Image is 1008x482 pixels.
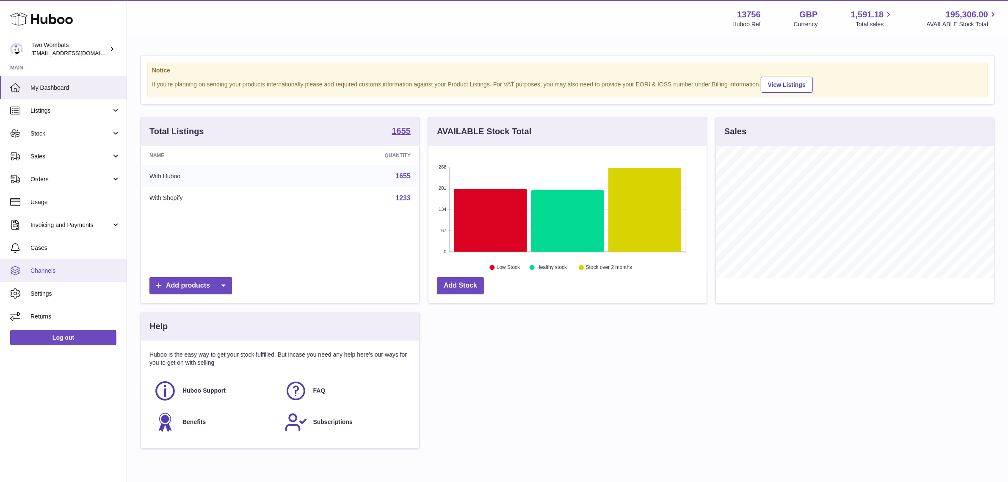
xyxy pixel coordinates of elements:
[444,249,446,254] text: 0
[30,290,120,298] span: Settings
[946,9,988,20] span: 195,306.00
[313,387,326,395] span: FAQ
[152,75,983,93] div: If you're planning on sending your products internationally please add required customs informati...
[856,20,893,28] span: Total sales
[439,164,446,169] text: 268
[284,411,407,434] a: Subscriptions
[761,77,813,93] a: View Listings
[926,9,998,28] a: 195,306.00 AVAILABLE Stock Total
[30,175,111,183] span: Orders
[149,351,411,367] p: Huboo is the easy way to get your stock fulfilled. But incase you need any help here's our ways f...
[154,380,276,402] a: Huboo Support
[30,267,120,275] span: Channels
[395,194,411,202] a: 1233
[284,380,407,402] a: FAQ
[149,321,168,332] h3: Help
[926,20,998,28] span: AVAILABLE Stock Total
[439,186,446,191] text: 201
[437,277,484,294] a: Add Stock
[313,418,353,426] span: Subscriptions
[10,330,116,345] a: Log out
[724,126,746,137] h3: Sales
[536,265,567,271] text: Healthy stock
[799,9,817,20] strong: GBP
[851,9,884,20] span: 1,591.18
[182,418,206,426] span: Benefits
[30,84,120,92] span: My Dashboard
[141,187,291,209] td: With Shopify
[794,20,818,28] div: Currency
[437,126,531,137] h3: AVAILABLE Stock Total
[732,20,761,28] div: Huboo Ref
[441,228,446,233] text: 67
[152,66,983,75] strong: Notice
[182,387,226,395] span: Huboo Support
[392,127,411,137] a: 1655
[439,207,446,212] text: 134
[141,165,291,187] td: With Huboo
[30,313,120,321] span: Returns
[30,221,111,229] span: Invoicing and Payments
[154,411,276,434] a: Benefits
[291,146,419,165] th: Quantity
[737,9,761,20] strong: 13756
[149,126,204,137] h3: Total Listings
[30,130,111,138] span: Stock
[149,277,232,294] a: Add products
[30,198,120,206] span: Usage
[141,146,291,165] th: Name
[395,172,411,180] a: 1655
[30,107,111,115] span: Listings
[30,244,120,252] span: Cases
[31,50,124,56] span: [EMAIL_ADDRESS][DOMAIN_NAME]
[31,41,108,57] div: Two Wombats
[10,43,23,55] img: internalAdmin-13756@internal.huboo.com
[851,9,894,28] a: 1,591.18 Total sales
[586,265,632,271] text: Stock over 2 months
[497,265,520,271] text: Low Stock
[392,127,411,135] strong: 1655
[30,152,111,161] span: Sales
